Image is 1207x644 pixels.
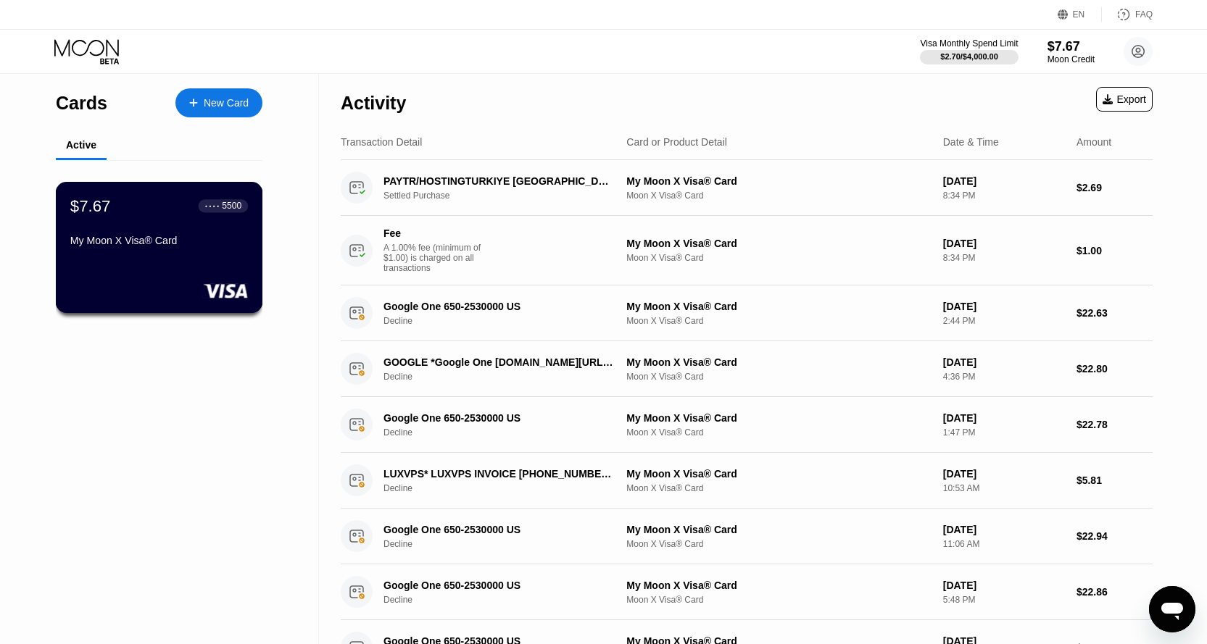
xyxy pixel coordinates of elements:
div: My Moon X Visa® Card [626,412,931,424]
div: GOOGLE *Google One [DOMAIN_NAME][URL][GEOGRAPHIC_DATA]DeclineMy Moon X Visa® CardMoon X Visa® Car... [341,341,1153,397]
div: Amount [1077,136,1111,148]
div: Activity [341,93,406,114]
div: 8:34 PM [943,191,1065,201]
div: My Moon X Visa® Card [70,235,248,246]
div: $2.70 / $4,000.00 [940,52,998,61]
div: Decline [383,483,631,493]
div: PAYTR/HOSTINGTURKIYE [GEOGRAPHIC_DATA] TR [383,175,613,187]
div: My Moon X Visa® Card [626,356,931,368]
div: PAYTR/HOSTINGTURKIYE [GEOGRAPHIC_DATA] TRSettled PurchaseMy Moon X Visa® CardMoon X Visa® Card[DA... [341,160,1153,216]
div: Google One 650-2530000 US [383,524,613,535]
div: Moon X Visa® Card [626,191,931,201]
div: My Moon X Visa® Card [626,580,931,591]
div: LUXVPS* LUXVPS INVOICE [PHONE_NUMBER] DK [383,468,613,480]
div: $7.67 [70,196,111,215]
div: Google One 650-2530000 USDeclineMy Moon X Visa® CardMoon X Visa® Card[DATE]2:44 PM$22.63 [341,285,1153,341]
div: My Moon X Visa® Card [626,301,931,312]
div: Export [1103,93,1146,105]
div: $22.78 [1077,419,1153,430]
div: Decline [383,427,631,438]
div: Settled Purchase [383,191,631,201]
div: 2:44 PM [943,316,1065,326]
div: Decline [383,316,631,326]
div: [DATE] [943,175,1065,187]
div: 5:48 PM [943,595,1065,605]
div: Moon X Visa® Card [626,372,931,382]
div: Visa Monthly Spend Limit$2.70/$4,000.00 [920,38,1018,64]
div: Fee [383,227,485,239]
div: My Moon X Visa® Card [626,468,931,480]
div: Decline [383,595,631,605]
div: FAQ [1135,9,1153,20]
div: 1:47 PM [943,427,1065,438]
div: [DATE] [943,468,1065,480]
div: Decline [383,372,631,382]
div: Google One 650-2530000 US [383,580,613,591]
div: $5.81 [1077,474,1153,486]
div: $22.86 [1077,586,1153,598]
div: Decline [383,539,631,549]
div: [DATE] [943,238,1065,249]
div: Active [66,139,96,151]
div: $7.67Moon Credit [1048,39,1095,64]
div: Moon X Visa® Card [626,539,931,549]
div: ● ● ● ● [205,204,220,208]
div: $22.63 [1077,307,1153,319]
div: Cards [56,93,107,114]
div: Export [1096,87,1153,112]
div: 10:53 AM [943,483,1065,493]
div: Google One 650-2530000 US [383,301,613,312]
div: Moon X Visa® Card [626,483,931,493]
div: Google One 650-2530000 USDeclineMy Moon X Visa® CardMoon X Visa® Card[DATE]11:06 AM$22.94 [341,509,1153,564]
div: $2.69 [1077,182,1153,193]
div: Moon Credit [1048,54,1095,64]
div: Google One 650-2530000 USDeclineMy Moon X Visa® CardMoon X Visa® Card[DATE]5:48 PM$22.86 [341,564,1153,620]
div: New Card [204,97,249,109]
div: 11:06 AM [943,539,1065,549]
div: LUXVPS* LUXVPS INVOICE [PHONE_NUMBER] DKDeclineMy Moon X Visa® CardMoon X Visa® Card[DATE]10:53 A... [341,453,1153,509]
div: [DATE] [943,356,1065,368]
div: $22.80 [1077,363,1153,375]
div: $1.00 [1077,245,1153,256]
div: 8:34 PM [943,253,1065,263]
div: 4:36 PM [943,372,1065,382]
div: Google One 650-2530000 USDeclineMy Moon X Visa® CardMoon X Visa® Card[DATE]1:47 PM$22.78 [341,397,1153,453]
div: 5500 [222,201,241,211]
div: Card or Product Detail [626,136,727,148]
div: Moon X Visa® Card [626,316,931,326]
div: $7.67 [1048,39,1095,54]
div: Transaction Detail [341,136,422,148]
div: GOOGLE *Google One [DOMAIN_NAME][URL][GEOGRAPHIC_DATA] [383,356,613,368]
div: [DATE] [943,412,1065,424]
div: Moon X Visa® Card [626,427,931,438]
iframe: Button to launch messaging window [1149,586,1195,632]
div: Date & Time [943,136,999,148]
div: My Moon X Visa® Card [626,524,931,535]
div: My Moon X Visa® Card [626,175,931,187]
div: [DATE] [943,524,1065,535]
div: Moon X Visa® Card [626,253,931,263]
div: New Card [175,88,262,117]
div: $22.94 [1077,530,1153,542]
div: A 1.00% fee (minimum of $1.00) is charged on all transactions [383,243,492,273]
div: EN [1058,7,1102,22]
div: Moon X Visa® Card [626,595,931,605]
div: Google One 650-2530000 US [383,412,613,424]
div: EN [1073,9,1085,20]
div: FAQ [1102,7,1153,22]
div: FeeA 1.00% fee (minimum of $1.00) is charged on all transactionsMy Moon X Visa® CardMoon X Visa® ... [341,216,1153,285]
div: [DATE] [943,301,1065,312]
div: My Moon X Visa® Card [626,238,931,249]
div: [DATE] [943,580,1065,591]
div: Visa Monthly Spend Limit [920,38,1018,49]
div: $7.67● ● ● ●5500My Moon X Visa® Card [57,183,262,312]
